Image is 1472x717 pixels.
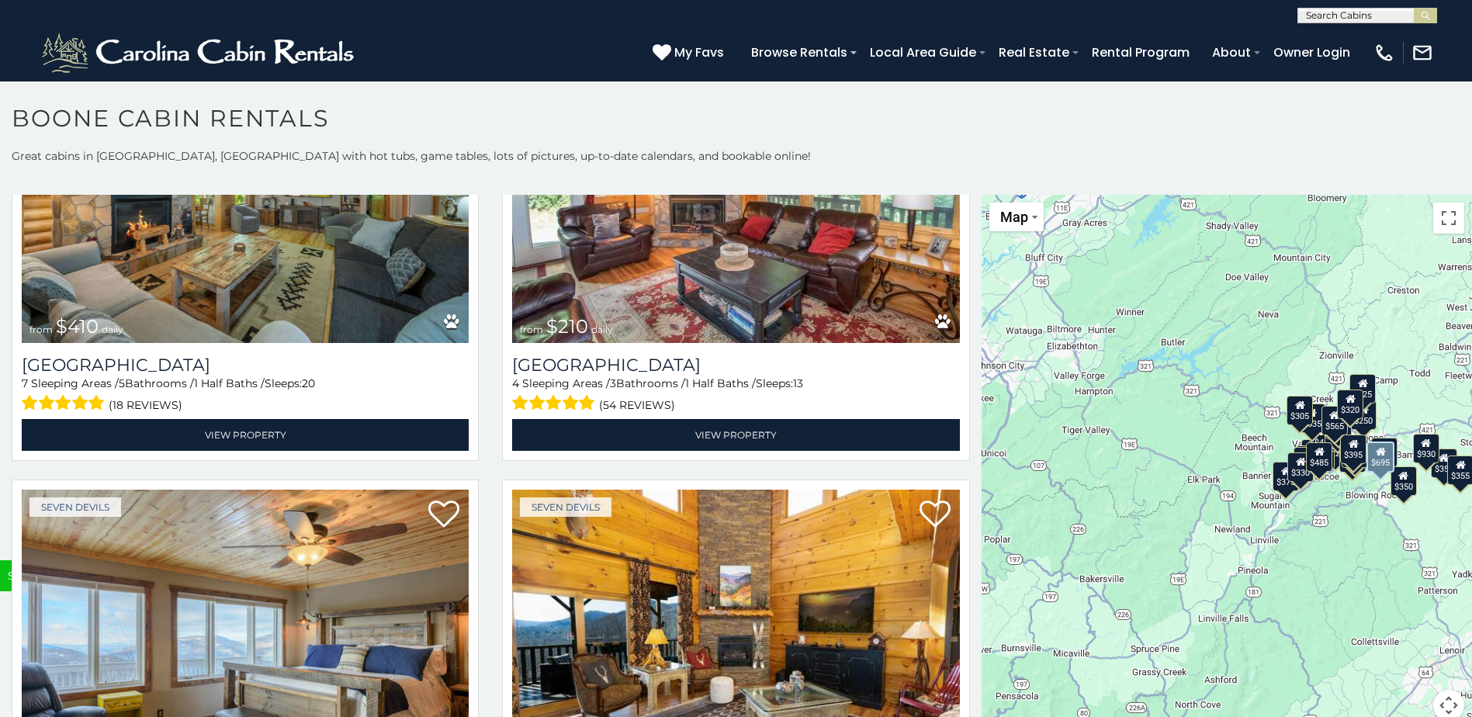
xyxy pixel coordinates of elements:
span: daily [591,324,613,335]
a: Seven Devils [520,497,611,517]
div: $355 [1431,449,1457,478]
a: Rental Program [1084,39,1197,66]
span: 1 Half Baths / [685,376,756,390]
span: (18 reviews) [109,395,182,415]
span: from [520,324,543,335]
a: Real Estate [991,39,1077,66]
div: $395 [1308,440,1335,469]
a: [GEOGRAPHIC_DATA] [512,355,959,376]
div: $320 [1337,390,1363,419]
div: $375 [1273,462,1299,491]
div: Sleeping Areas / Bathrooms / Sleeps: [512,376,959,415]
span: 4 [512,376,519,390]
div: $330 [1287,452,1314,482]
span: 13 [793,376,803,390]
span: 7 [22,376,28,390]
span: 1 Half Baths / [194,376,265,390]
div: $350 [1391,466,1417,496]
div: $930 [1413,434,1439,463]
img: phone-regular-white.png [1373,42,1395,64]
span: Map [1000,209,1028,225]
div: $485 [1306,442,1332,472]
h3: Willow Valley View [512,355,959,376]
div: $695 [1366,442,1394,473]
span: 3 [610,376,616,390]
button: Toggle fullscreen view [1433,203,1464,234]
a: View Property [512,419,959,451]
a: Browse Rentals [743,39,855,66]
span: 5 [119,376,125,390]
div: $565 [1321,406,1348,435]
span: daily [102,324,123,335]
div: $380 [1371,438,1398,467]
a: Local Area Guide [862,39,984,66]
a: View Property [22,419,469,451]
div: Sleeping Areas / Bathrooms / Sleeps: [22,376,469,415]
a: Seven Devils [29,497,121,517]
button: Change map style [989,203,1044,231]
div: $250 [1350,400,1377,430]
span: 20 [302,376,315,390]
span: $210 [546,315,588,338]
a: Owner Login [1266,39,1358,66]
a: My Favs [653,43,728,63]
div: $305 [1287,396,1313,425]
h3: Mountainside Lodge [22,355,469,376]
div: $349 [1325,410,1352,439]
a: Add to favorites [920,499,951,532]
div: $410 [1311,422,1337,452]
div: $525 [1349,374,1376,404]
img: White-1-2.png [39,29,361,76]
span: from [29,324,53,335]
div: $395 [1340,435,1366,464]
a: [GEOGRAPHIC_DATA] [22,355,469,376]
span: My Favs [674,43,724,62]
img: mail-regular-white.png [1411,42,1433,64]
span: (54 reviews) [599,395,675,415]
div: $315 [1339,443,1365,473]
a: Add to favorites [428,499,459,532]
a: About [1204,39,1259,66]
span: $410 [56,315,99,338]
